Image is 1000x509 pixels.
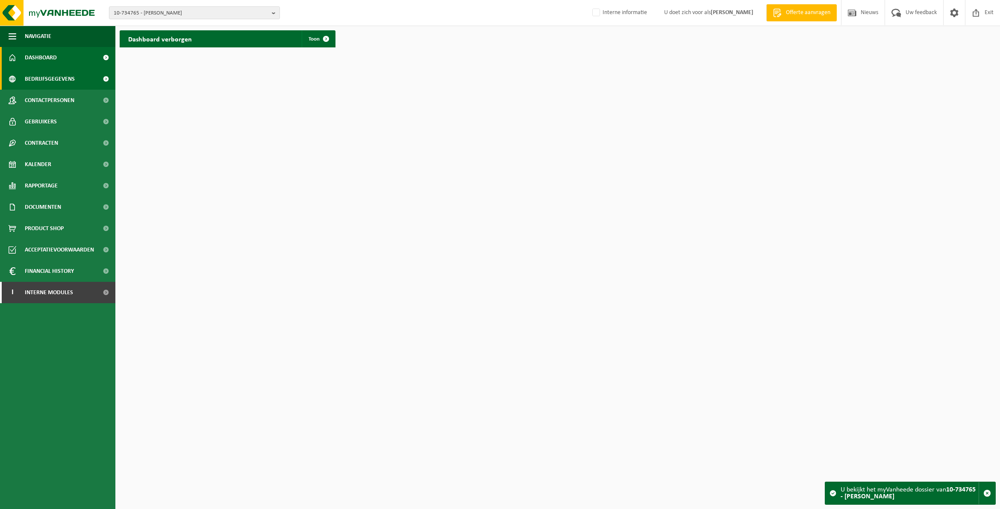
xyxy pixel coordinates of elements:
span: Kalender [25,154,51,175]
span: Product Shop [25,218,64,239]
span: Gebruikers [25,111,57,132]
label: Interne informatie [591,6,647,19]
button: 10-734765 - [PERSON_NAME] [109,6,280,19]
span: I [9,282,16,303]
span: 10-734765 - [PERSON_NAME] [114,7,268,20]
div: U bekijkt het myVanheede dossier van [841,482,979,504]
span: Financial History [25,260,74,282]
span: Acceptatievoorwaarden [25,239,94,260]
strong: [PERSON_NAME] [711,9,753,16]
span: Documenten [25,196,61,218]
span: Offerte aanvragen [784,9,832,17]
h2: Dashboard verborgen [120,30,200,47]
span: Navigatie [25,26,51,47]
span: Bedrijfsgegevens [25,68,75,90]
a: Toon [302,30,335,47]
span: Contracten [25,132,58,154]
span: Dashboard [25,47,57,68]
span: Contactpersonen [25,90,74,111]
span: Interne modules [25,282,73,303]
span: Toon [309,36,320,42]
span: Rapportage [25,175,58,196]
strong: 10-734765 - [PERSON_NAME] [841,486,976,500]
a: Offerte aanvragen [766,4,837,21]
